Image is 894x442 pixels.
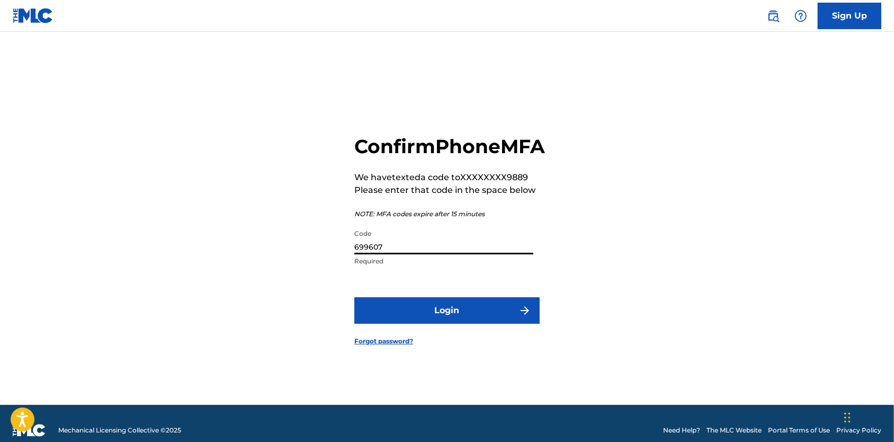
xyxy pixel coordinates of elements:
[836,426,881,435] a: Privacy Policy
[354,209,545,219] p: NOTE: MFA codes expire after 15 minutes
[518,304,531,317] img: f7272a7cc735f4ea7f67.svg
[354,135,545,158] h2: Confirm Phone MFA
[58,426,181,435] span: Mechanical Licensing Collective © 2025
[841,391,894,442] iframe: Chat Widget
[707,426,762,435] a: The MLC Website
[354,337,413,346] a: Forgot password?
[763,5,784,26] a: Public Search
[844,402,851,434] div: Drag
[767,10,780,22] img: search
[354,184,545,197] p: Please enter that code in the space below
[818,3,881,29] a: Sign Up
[354,171,545,184] p: We have texted a code to XXXXXXXX9889
[13,8,53,23] img: MLC Logo
[354,257,533,266] p: Required
[354,297,540,324] button: Login
[790,5,811,26] div: Help
[794,10,807,22] img: help
[663,426,700,435] a: Need Help?
[13,424,46,437] img: logo
[768,426,830,435] a: Portal Terms of Use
